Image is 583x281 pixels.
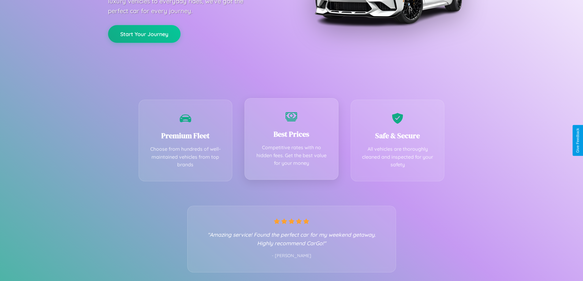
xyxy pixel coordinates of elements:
h3: Premium Fleet [148,131,223,141]
p: All vehicles are thoroughly cleaned and inspected for your safety [360,145,435,169]
h3: Best Prices [254,129,329,139]
p: Competitive rates with no hidden fees. Get the best value for your money [254,144,329,167]
h3: Safe & Secure [360,131,435,141]
p: - [PERSON_NAME] [200,252,383,260]
div: Give Feedback [576,128,580,153]
p: Choose from hundreds of well-maintained vehicles from top brands [148,145,223,169]
button: Start Your Journey [108,25,181,43]
p: "Amazing service! Found the perfect car for my weekend getaway. Highly recommend CarGo!" [200,230,383,247]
